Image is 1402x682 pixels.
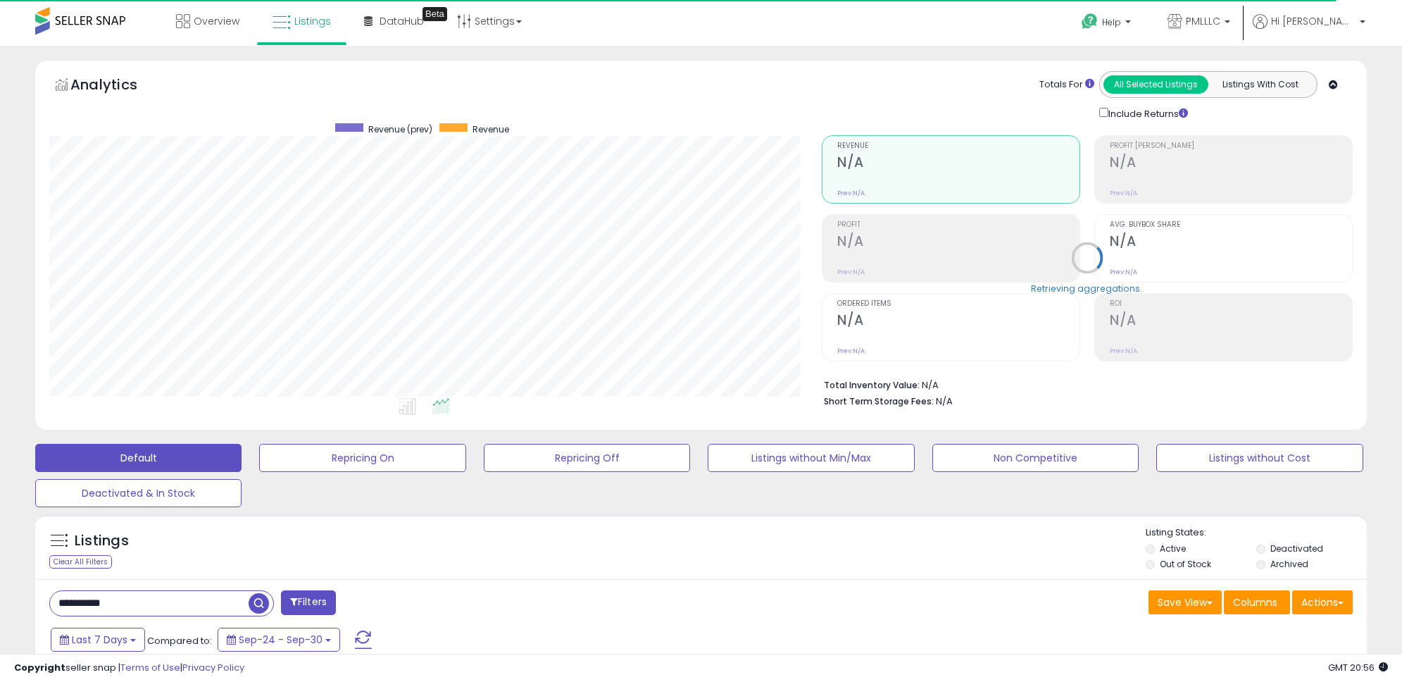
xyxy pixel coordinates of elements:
[380,14,424,28] span: DataHub
[1270,542,1323,554] label: Deactivated
[70,75,165,98] h5: Analytics
[35,479,242,507] button: Deactivated & In Stock
[1160,542,1186,554] label: Active
[1102,16,1121,28] span: Help
[1081,13,1099,30] i: Get Help
[1031,282,1144,294] div: Retrieving aggregations..
[1224,590,1290,614] button: Columns
[194,14,239,28] span: Overview
[1103,75,1208,94] button: All Selected Listings
[259,444,465,472] button: Repricing On
[1186,14,1220,28] span: PMLLLC
[1292,590,1353,614] button: Actions
[1148,590,1222,614] button: Save View
[472,123,509,135] span: Revenue
[1089,105,1205,121] div: Include Returns
[239,633,323,647] span: Sep-24 - Sep-30
[1271,14,1356,28] span: Hi [PERSON_NAME]
[1270,558,1308,570] label: Archived
[49,555,112,569] div: Clear All Filters
[368,123,432,135] span: Revenue (prev)
[147,634,212,647] span: Compared to:
[932,444,1139,472] button: Non Competitive
[423,7,447,21] div: Tooltip anchor
[1233,595,1277,609] span: Columns
[281,590,336,615] button: Filters
[1156,444,1363,472] button: Listings without Cost
[1160,558,1211,570] label: Out of Stock
[1328,661,1388,674] span: 2025-10-8 20:56 GMT
[708,444,914,472] button: Listings without Min/Max
[1208,75,1313,94] button: Listings With Cost
[294,14,331,28] span: Listings
[1253,14,1365,46] a: Hi [PERSON_NAME]
[75,531,129,551] h5: Listings
[35,444,242,472] button: Default
[14,661,65,674] strong: Copyright
[1146,526,1367,540] p: Listing States:
[484,444,690,472] button: Repricing Off
[182,661,244,674] a: Privacy Policy
[72,633,127,647] span: Last 7 Days
[51,628,145,652] button: Last 7 Days
[1070,2,1145,46] a: Help
[14,662,244,675] div: seller snap | |
[1039,78,1094,92] div: Totals For
[120,661,180,674] a: Terms of Use
[218,628,340,652] button: Sep-24 - Sep-30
